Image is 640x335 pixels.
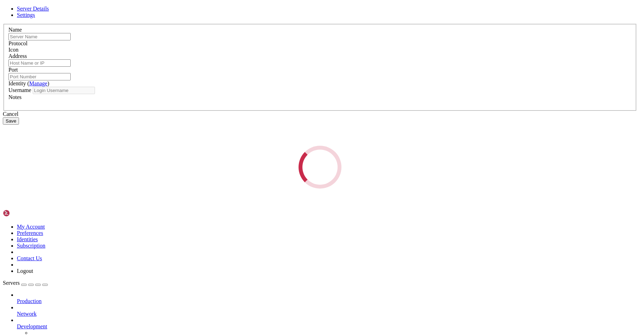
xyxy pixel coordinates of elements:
[8,53,27,59] label: Address
[8,27,22,33] label: Name
[29,80,47,86] a: Manage
[3,117,19,125] button: Save
[17,311,37,317] span: Network
[17,243,45,249] a: Subscription
[3,280,20,286] span: Servers
[17,292,637,304] li: Production
[8,73,71,80] input: Port Number
[33,87,95,94] input: Login Username
[27,80,49,86] span: ( )
[17,298,637,304] a: Production
[17,311,637,317] a: Network
[8,87,31,93] label: Username
[8,40,27,46] label: Protocol
[8,59,71,67] input: Host Name or IP
[3,111,637,117] div: Cancel
[17,268,33,274] a: Logout
[17,304,637,317] li: Network
[8,67,18,73] label: Port
[17,224,45,230] a: My Account
[17,255,42,261] a: Contact Us
[17,12,35,18] a: Settings
[17,230,43,236] a: Preferences
[8,80,49,86] label: Identity
[17,298,41,304] span: Production
[3,210,43,217] img: Shellngn
[3,280,48,286] a: Servers
[17,236,38,242] a: Identities
[8,47,18,53] label: Icon
[8,94,21,100] label: Notes
[8,33,71,40] input: Server Name
[17,6,49,12] a: Server Details
[297,145,343,190] div: Loading...
[17,323,47,329] span: Development
[17,323,637,330] a: Development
